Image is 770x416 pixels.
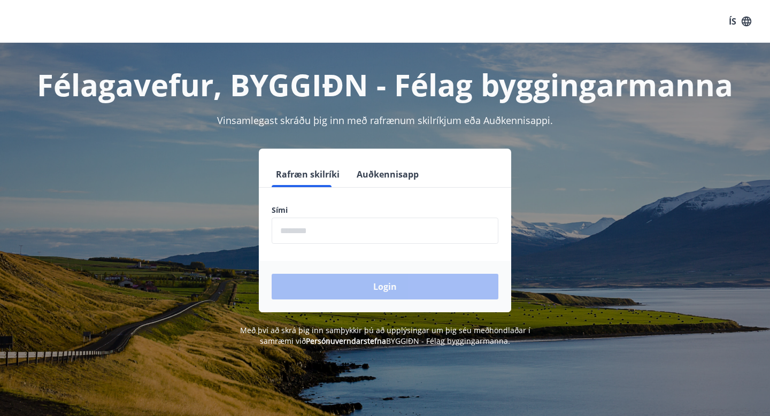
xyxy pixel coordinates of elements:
[13,64,757,105] h1: Félagavefur, BYGGIÐN - Félag byggingarmanna
[723,12,757,31] button: ÍS
[240,325,530,346] span: Með því að skrá þig inn samþykkir þú að upplýsingar um þig séu meðhöndlaðar í samræmi við BYGGIÐN...
[306,336,386,346] a: Persónuverndarstefna
[272,205,498,215] label: Sími
[272,161,344,187] button: Rafræn skilríki
[217,114,553,127] span: Vinsamlegast skráðu þig inn með rafrænum skilríkjum eða Auðkennisappi.
[352,161,423,187] button: Auðkennisapp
